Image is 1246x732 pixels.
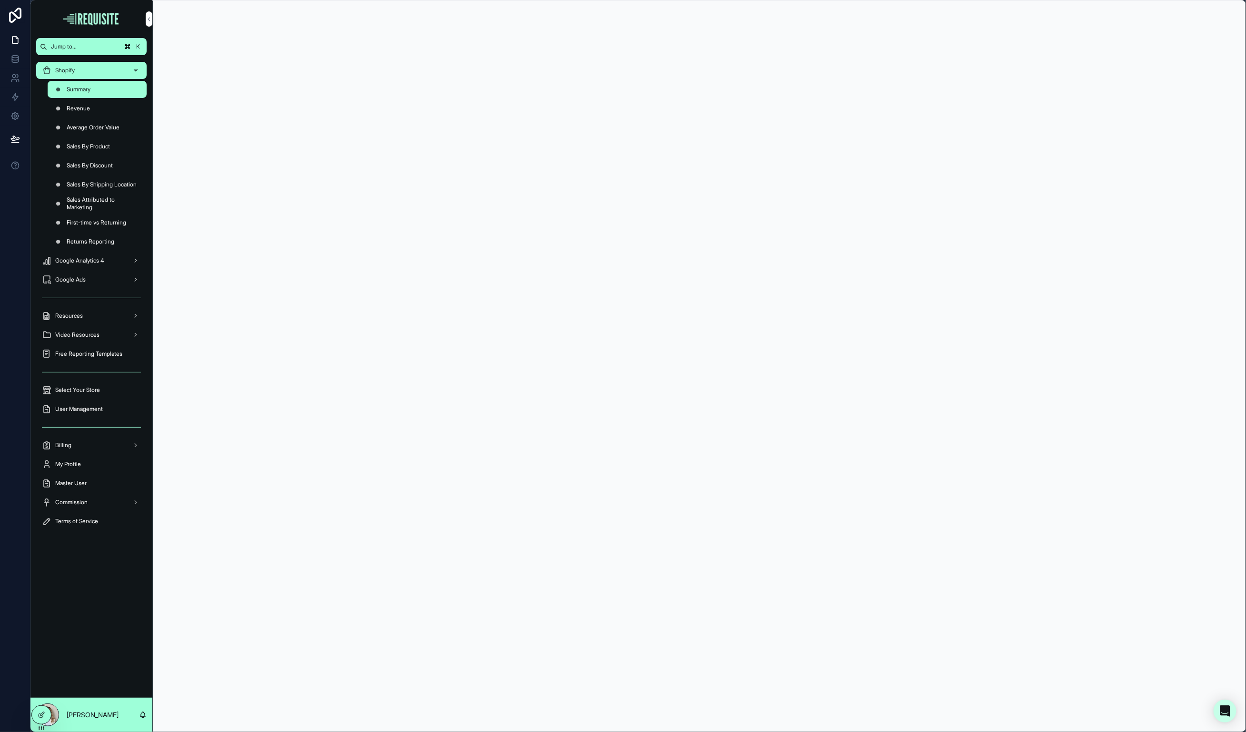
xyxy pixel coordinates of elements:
span: Sales By Discount [67,162,113,169]
span: Average Order Value [67,124,120,131]
p: [PERSON_NAME] [67,710,119,720]
a: Average Order Value [48,119,147,136]
span: First-time vs Returning [67,219,126,226]
a: Sales Attributed to Marketing [48,195,147,212]
span: Sales By Product [67,143,110,150]
span: Billing [55,441,71,449]
span: Terms of Service [55,517,98,525]
button: Jump to...K [36,38,147,55]
div: Open Intercom Messenger [1214,700,1236,722]
span: Revenue [67,105,90,112]
span: Video Resources [55,331,100,339]
a: Free Reporting Templates [36,345,147,362]
span: K [134,43,142,50]
a: Revenue [48,100,147,117]
a: Video Resources [36,326,147,343]
a: Summary [48,81,147,98]
a: Returns Reporting [48,233,147,250]
a: Google Analytics 4 [36,252,147,269]
span: Master User [55,479,87,487]
span: Sales By Shipping Location [67,181,137,188]
span: Sales Attributed to Marketing [67,196,137,211]
a: Commission [36,494,147,511]
span: Free Reporting Templates [55,350,122,358]
span: Commission [55,498,88,506]
span: Select Your Store [55,386,100,394]
a: Sales By Product [48,138,147,155]
a: First-time vs Returning [48,214,147,231]
a: Google Ads [36,271,147,288]
img: App logo [62,11,121,27]
span: Jump to... [51,43,119,50]
span: User Management [55,405,103,413]
a: Master User [36,475,147,492]
a: Select Your Store [36,381,147,399]
span: Google Ads [55,276,86,283]
a: My Profile [36,456,147,473]
a: Resources [36,307,147,324]
a: Sales By Shipping Location [48,176,147,193]
span: Google Analytics 4 [55,257,104,264]
a: Terms of Service [36,513,147,530]
a: User Management [36,400,147,418]
div: scrollable content [30,55,152,542]
span: My Profile [55,460,81,468]
a: Shopify [36,62,147,79]
span: Resources [55,312,83,320]
span: Returns Reporting [67,238,114,245]
span: Shopify [55,67,75,74]
a: Billing [36,437,147,454]
a: Sales By Discount [48,157,147,174]
span: Summary [67,86,90,93]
